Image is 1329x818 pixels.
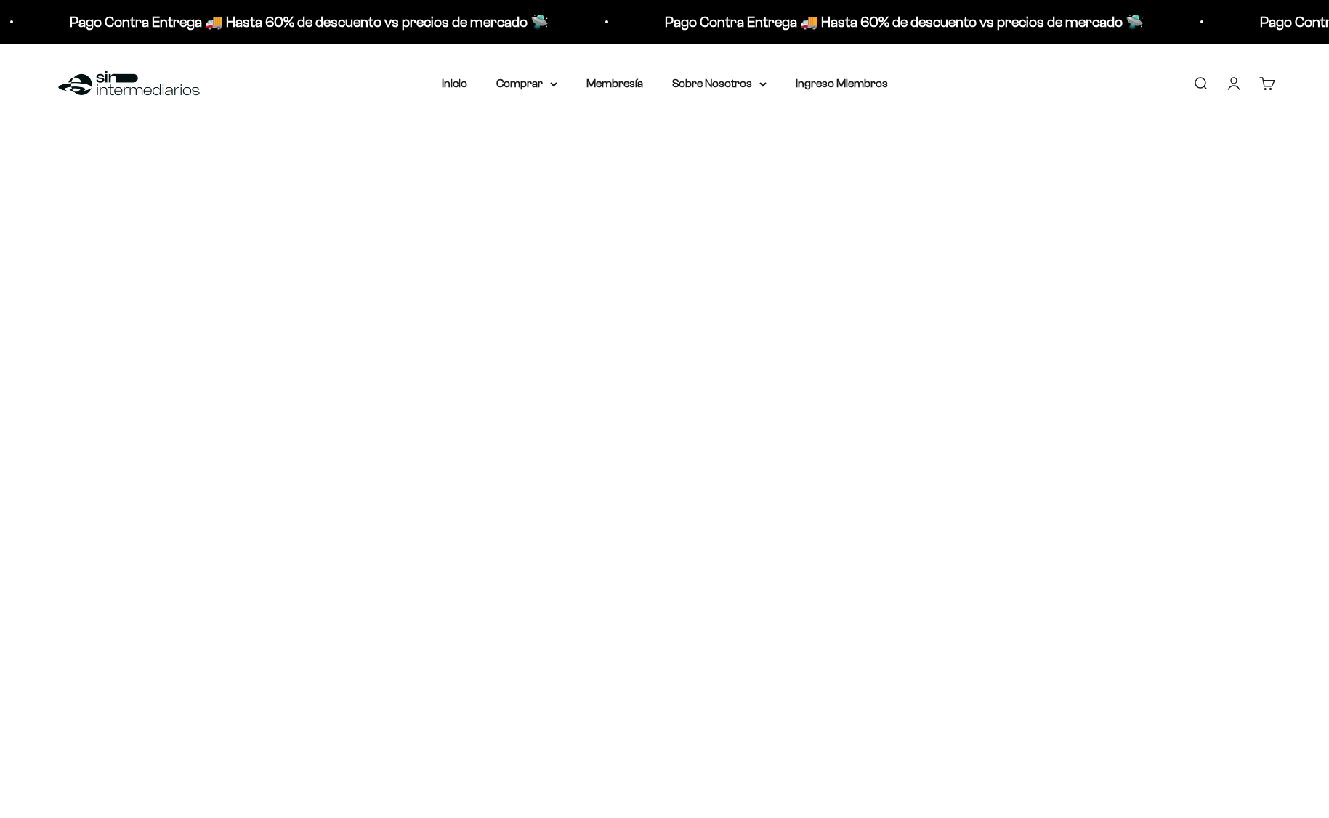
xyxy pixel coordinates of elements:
[672,74,767,93] summary: Sobre Nosotros
[586,77,643,89] a: Membresía
[496,74,557,93] summary: Comprar
[665,10,1144,33] p: Pago Contra Entrega 🚚 Hasta 60% de descuento vs precios de mercado 🛸
[442,77,467,89] a: Inicio
[70,10,549,33] p: Pago Contra Entrega 🚚 Hasta 60% de descuento vs precios de mercado 🛸
[796,77,888,89] a: Ingreso Miembros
